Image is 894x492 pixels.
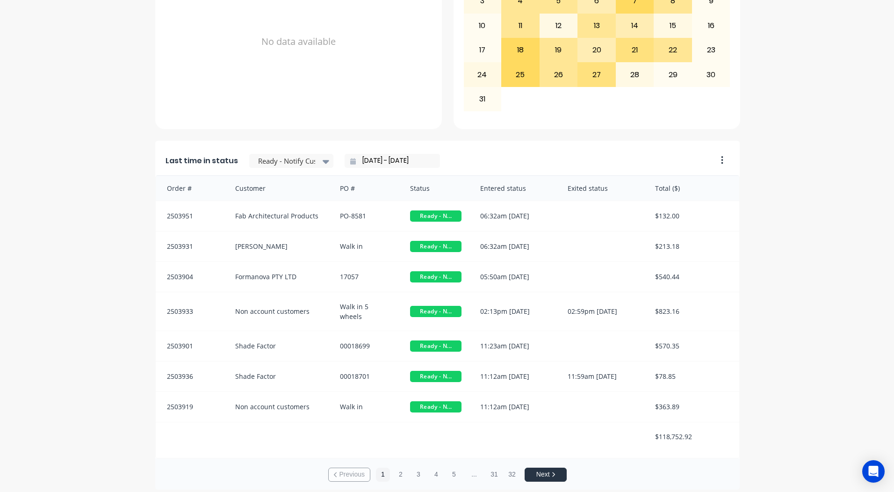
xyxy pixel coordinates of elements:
[646,331,739,361] div: $570.35
[156,262,226,292] div: 2503904
[646,201,739,231] div: $132.00
[331,331,401,361] div: 00018699
[487,468,501,482] button: 31
[692,63,730,86] div: 30
[156,201,226,231] div: 2503951
[156,292,226,331] div: 2503933
[226,176,331,201] div: Customer
[505,468,519,482] button: 32
[331,262,401,292] div: 17057
[331,201,401,231] div: PO-8581
[654,38,692,62] div: 22
[410,340,461,352] span: Ready - N...
[525,468,567,482] button: Next
[692,38,730,62] div: 23
[471,201,558,231] div: 06:32am [DATE]
[226,201,331,231] div: Fab Architectural Products
[156,392,226,422] div: 2503919
[226,292,331,331] div: Non account customers
[226,331,331,361] div: Shade Factor
[502,14,539,37] div: 11
[464,63,501,86] div: 24
[447,468,461,482] button: 5
[411,468,425,482] button: 3
[429,468,443,482] button: 4
[226,362,331,391] div: Shade Factor
[471,232,558,261] div: 06:32am [DATE]
[156,362,226,391] div: 2503936
[862,460,885,483] div: Open Intercom Messenger
[646,292,739,331] div: $823.16
[328,468,370,482] button: Previous
[616,38,654,62] div: 21
[502,38,539,62] div: 18
[471,292,558,331] div: 02:13pm [DATE]
[410,371,461,382] span: Ready - N...
[226,232,331,261] div: [PERSON_NAME]
[471,331,558,361] div: 11:23am [DATE]
[471,262,558,292] div: 05:50am [DATE]
[540,14,577,37] div: 12
[540,63,577,86] div: 26
[156,232,226,261] div: 2503931
[471,176,558,201] div: Entered status
[394,468,408,482] button: 2
[578,14,615,37] div: 13
[578,38,615,62] div: 20
[226,392,331,422] div: Non account customers
[331,292,401,331] div: Walk in 5 wheels
[410,210,461,222] span: Ready - N...
[646,232,739,261] div: $213.18
[156,331,226,361] div: 2503901
[331,176,401,201] div: PO #
[410,241,461,252] span: Ready - N...
[502,63,539,86] div: 25
[646,422,739,451] div: $118,752.92
[464,38,501,62] div: 17
[331,392,401,422] div: Walk in
[558,362,646,391] div: 11:59am [DATE]
[654,14,692,37] div: 15
[692,14,730,37] div: 16
[578,63,615,86] div: 27
[410,401,461,412] span: Ready - N...
[646,362,739,391] div: $78.85
[465,465,483,484] span: ...
[646,262,739,292] div: $540.44
[376,468,390,482] button: 1
[410,271,461,282] span: Ready - N...
[471,392,558,422] div: 11:12am [DATE]
[471,362,558,391] div: 11:12am [DATE]
[558,292,646,331] div: 02:59pm [DATE]
[646,176,739,201] div: Total ($)
[331,232,401,261] div: Walk in
[226,262,331,292] div: Formanova PTY LTD
[558,176,646,201] div: Exited status
[401,176,471,201] div: Status
[540,38,577,62] div: 19
[646,392,739,422] div: $363.89
[156,176,226,201] div: Order #
[331,362,401,391] div: 00018701
[616,14,654,37] div: 14
[616,63,654,86] div: 28
[464,14,501,37] div: 10
[410,306,461,317] span: Ready - N...
[166,155,238,166] span: Last time in status
[464,87,501,111] div: 31
[356,154,436,168] input: Filter by date
[654,63,692,86] div: 29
